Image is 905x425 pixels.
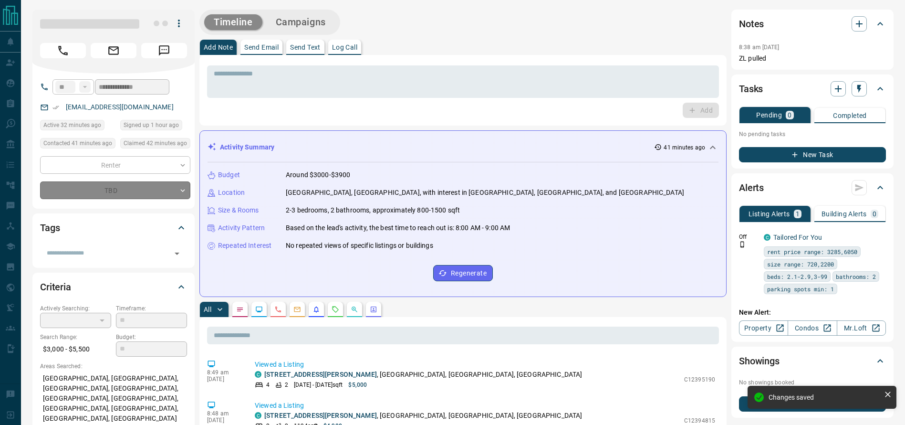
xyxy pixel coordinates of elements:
[286,205,460,215] p: 2-3 bedrooms, 2 bathrooms, approximately 800-1500 sqft
[739,350,886,372] div: Showings
[40,276,187,298] div: Criteria
[40,181,190,199] div: TBD
[208,138,718,156] div: Activity Summary41 minutes ago
[264,371,377,378] a: [STREET_ADDRESS][PERSON_NAME]
[739,147,886,162] button: New Task
[286,223,510,233] p: Based on the lead's activity, the best time to reach out is: 8:00 AM - 9:00 AM
[274,306,282,313] svg: Calls
[43,120,101,130] span: Active 32 minutes ago
[684,375,715,384] p: C12395190
[873,211,876,217] p: 0
[286,241,433,251] p: No repeated views of specific listings or buildings
[767,259,834,269] span: size range: 720,2200
[207,376,240,382] p: [DATE]
[52,104,59,111] svg: Email Verified
[40,362,187,371] p: Areas Searched:
[204,14,262,30] button: Timeline
[207,417,240,424] p: [DATE]
[43,138,112,148] span: Contacted 41 minutes ago
[124,120,179,130] span: Signed up 1 hour ago
[739,81,763,96] h2: Tasks
[218,170,240,180] p: Budget
[332,306,339,313] svg: Requests
[120,138,190,151] div: Fri Sep 12 2025
[40,43,86,58] span: Call
[767,272,827,281] span: beds: 2.1-2.9,3-99
[116,333,187,341] p: Budget:
[40,120,115,133] div: Fri Sep 12 2025
[204,44,233,51] p: Add Note
[767,247,857,256] span: rent price range: 3285,6050
[769,393,880,401] div: Changes saved
[351,306,358,313] svg: Opportunities
[255,412,261,419] div: condos.ca
[739,241,746,248] svg: Push Notification Only
[40,304,111,313] p: Actively Searching:
[788,320,837,336] a: Condos
[285,381,288,389] p: 2
[739,176,886,199] div: Alerts
[773,234,822,241] a: Tailored For You
[141,43,187,58] span: Message
[739,53,886,64] p: ZL pulled
[796,211,800,217] p: 1
[312,306,320,313] svg: Listing Alerts
[266,381,270,389] p: 4
[836,272,876,281] span: bathrooms: 2
[218,205,259,215] p: Size & Rooms
[218,223,265,233] p: Activity Pattern
[348,381,367,389] p: $5,000
[739,308,886,318] p: New Alert:
[266,14,335,30] button: Campaigns
[236,306,244,313] svg: Notes
[255,401,715,411] p: Viewed a Listing
[767,284,834,294] span: parking spots min: 1
[40,156,190,174] div: Renter
[40,138,115,151] div: Fri Sep 12 2025
[286,170,350,180] p: Around $3000-$3900
[40,341,111,357] p: $3,000 - $5,500
[739,320,788,336] a: Property
[264,412,377,419] a: [STREET_ADDRESS][PERSON_NAME]
[170,247,184,260] button: Open
[833,112,867,119] p: Completed
[433,265,493,281] button: Regenerate
[739,12,886,35] div: Notes
[749,211,790,217] p: Listing Alerts
[255,306,263,313] svg: Lead Browsing Activity
[116,304,187,313] p: Timeframe:
[207,369,240,376] p: 8:49 am
[255,360,715,370] p: Viewed a Listing
[290,44,321,51] p: Send Text
[40,333,111,341] p: Search Range:
[684,416,715,425] p: C12394815
[264,370,582,380] p: , [GEOGRAPHIC_DATA], [GEOGRAPHIC_DATA], [GEOGRAPHIC_DATA]
[66,103,174,111] a: [EMAIL_ADDRESS][DOMAIN_NAME]
[264,411,582,421] p: , [GEOGRAPHIC_DATA], [GEOGRAPHIC_DATA], [GEOGRAPHIC_DATA]
[204,306,211,313] p: All
[218,188,245,198] p: Location
[739,180,764,195] h2: Alerts
[739,233,758,241] p: Off
[739,396,886,412] button: New Showing
[739,127,886,141] p: No pending tasks
[91,43,136,58] span: Email
[756,112,782,118] p: Pending
[739,44,780,51] p: 8:38 am [DATE]
[294,381,343,389] p: [DATE] - [DATE] sqft
[739,77,886,100] div: Tasks
[120,120,190,133] div: Fri Sep 12 2025
[739,353,780,369] h2: Showings
[332,44,357,51] p: Log Call
[218,241,271,251] p: Repeated Interest
[255,371,261,378] div: condos.ca
[822,211,867,217] p: Building Alerts
[124,138,187,148] span: Claimed 42 minutes ago
[788,112,791,118] p: 0
[764,234,770,241] div: condos.ca
[739,16,764,32] h2: Notes
[370,306,377,313] svg: Agent Actions
[739,378,886,387] p: No showings booked
[837,320,886,336] a: Mr.Loft
[220,142,274,152] p: Activity Summary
